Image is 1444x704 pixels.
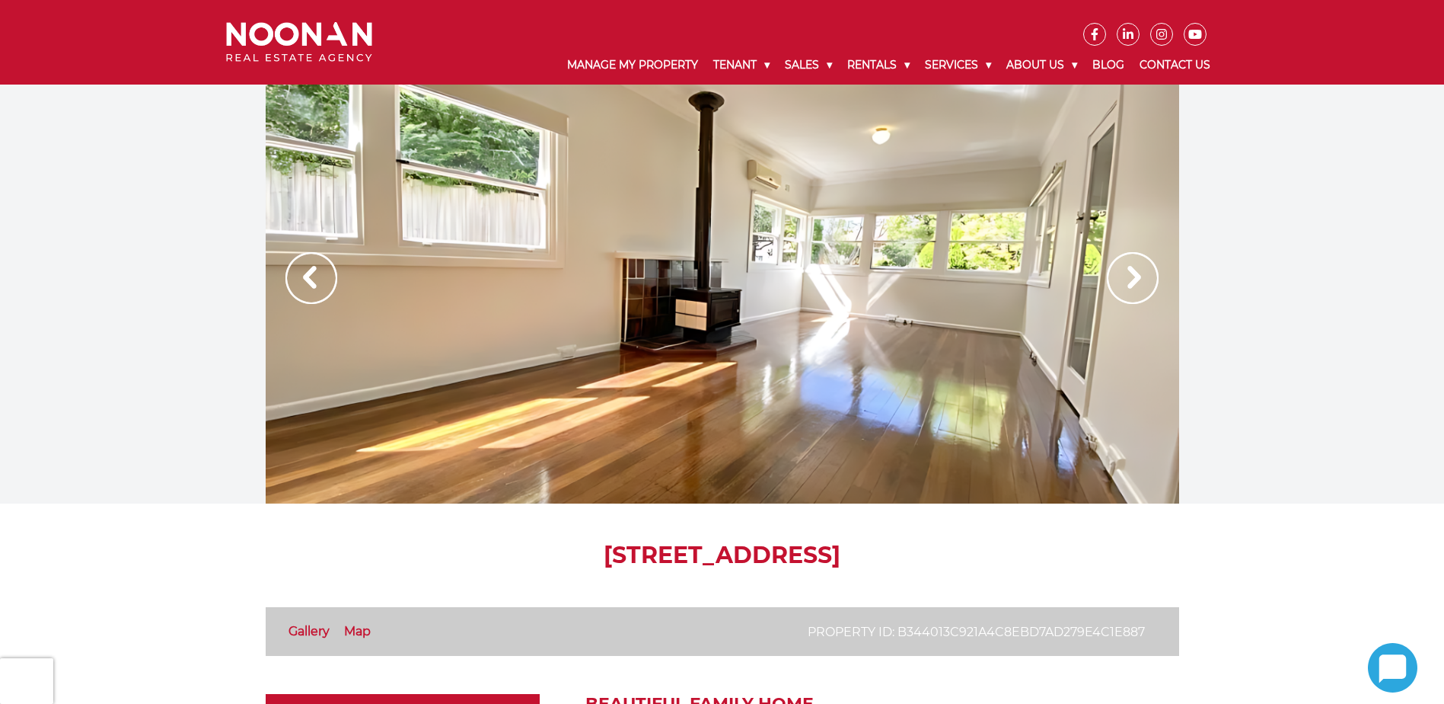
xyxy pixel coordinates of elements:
[344,624,371,638] a: Map
[840,46,917,85] a: Rentals
[266,542,1179,569] h1: [STREET_ADDRESS]
[1085,46,1132,85] a: Blog
[917,46,999,85] a: Services
[559,46,706,85] a: Manage My Property
[777,46,840,85] a: Sales
[1132,46,1218,85] a: Contact Us
[288,624,330,638] a: Gallery
[808,622,1145,642] p: Property ID: b344013c921a4c8ebd7ad279e4c1e887
[226,22,372,62] img: Noonan Real Estate Agency
[285,252,337,304] img: Arrow slider
[1107,252,1159,304] img: Arrow slider
[999,46,1085,85] a: About Us
[706,46,777,85] a: Tenant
